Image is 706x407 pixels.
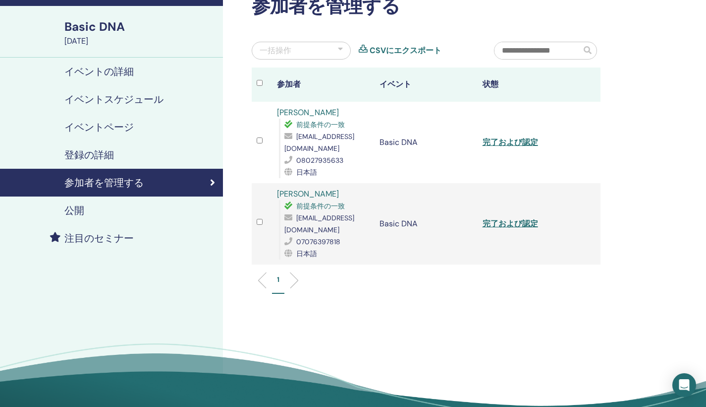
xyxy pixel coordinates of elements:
[296,237,340,246] span: 07076397818
[375,68,477,102] th: イベント
[58,18,223,47] a: Basic DNA[DATE]
[483,137,538,147] a: 完了および認定
[296,120,345,129] span: 前提条件の一致
[64,204,84,216] h4: 公開
[296,202,345,210] span: 前提条件の一致
[64,149,114,161] h4: 登録の詳細
[672,373,696,397] div: Open Intercom Messenger
[296,249,317,258] span: 日本語
[478,68,580,102] th: 状態
[277,107,339,118] a: [PERSON_NAME]
[483,218,538,229] a: 完了および認定
[277,189,339,199] a: [PERSON_NAME]
[64,18,217,35] div: Basic DNA
[277,274,279,285] p: 1
[64,232,134,244] h4: 注目のセミナー
[260,45,291,57] div: 一括操作
[284,132,354,153] span: [EMAIL_ADDRESS][DOMAIN_NAME]
[64,121,134,133] h4: イベントページ
[296,168,317,177] span: 日本語
[375,183,477,265] td: Basic DNA
[284,213,354,234] span: [EMAIL_ADDRESS][DOMAIN_NAME]
[64,93,163,105] h4: イベントスケジュール
[64,66,134,77] h4: イベントの詳細
[370,45,441,57] a: CSVにエクスポート
[272,68,375,102] th: 参加者
[375,102,477,183] td: Basic DNA
[64,35,217,47] div: [DATE]
[296,156,343,165] span: 08027935633
[64,177,144,189] h4: 参加者を管理する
